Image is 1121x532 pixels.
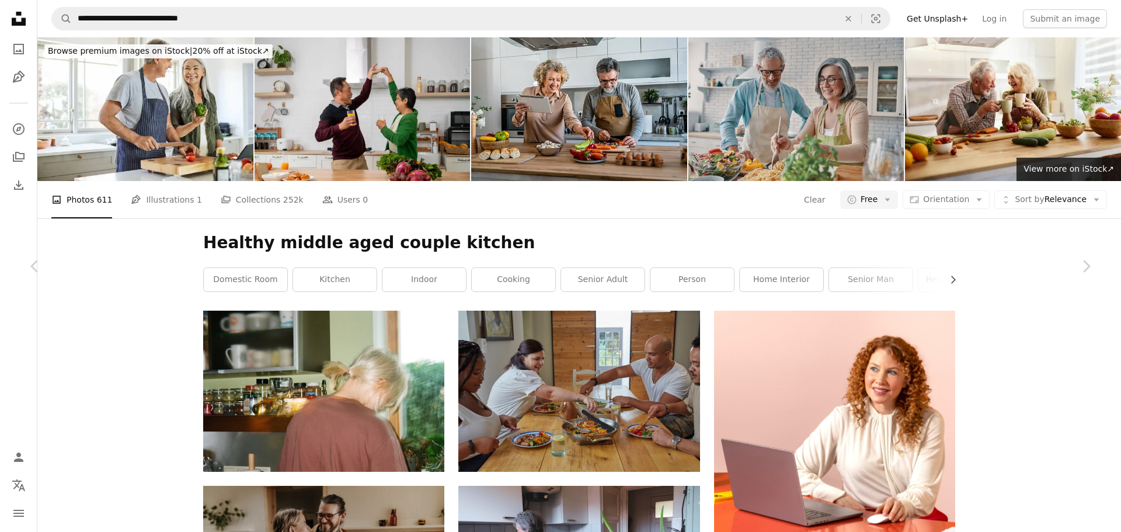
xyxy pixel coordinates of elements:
[203,232,955,253] h1: Healthy middle aged couple kitchen
[561,268,645,291] a: senior adult
[900,9,975,28] a: Get Unsplash+
[37,37,280,65] a: Browse premium images on iStock|20% off at iStock↗
[203,386,444,397] a: a woman standing in a kitchen next to a window
[650,268,734,291] a: person
[7,37,30,61] a: Photos
[1015,194,1087,206] span: Relevance
[1016,158,1121,181] a: View more on iStock↗
[803,190,826,209] button: Clear
[37,37,253,181] img: Smiling woman with man preparing food at home
[458,386,699,397] a: a group of people sitting around a table eating food
[861,194,878,206] span: Free
[923,194,969,204] span: Orientation
[458,311,699,471] img: a group of people sitting around a table eating food
[903,190,990,209] button: Orientation
[7,446,30,469] a: Log in / Sign up
[1015,194,1044,204] span: Sort by
[7,502,30,525] button: Menu
[688,37,904,181] img: Beautiful senior couple
[1023,164,1114,173] span: View more on iStock ↗
[975,9,1014,28] a: Log in
[51,7,890,30] form: Find visuals sitewide
[197,193,202,206] span: 1
[283,193,304,206] span: 252k
[905,37,1121,181] img: Happy senior couple enjoying in coffee while preparing food in the kitchen.
[48,46,269,55] span: 20% off at iStock ↗
[203,311,444,471] img: a woman standing in a kitchen next to a window
[840,190,899,209] button: Free
[7,474,30,497] button: Language
[918,268,1002,291] a: healthy lifestyle
[942,268,955,291] button: scroll list to the right
[255,37,471,181] img: Cheerful Mature couple have fun to dancing together in kitchen
[740,268,823,291] a: home interior
[221,181,304,218] a: Collections 252k
[131,181,201,218] a: Illustrations 1
[829,268,913,291] a: senior man
[52,8,72,30] button: Search Unsplash
[7,117,30,141] a: Explore
[293,268,377,291] a: kitchen
[1051,210,1121,322] a: Next
[322,181,368,218] a: Users 0
[1023,9,1107,28] button: Submit an image
[363,193,368,206] span: 0
[48,46,192,55] span: Browse premium images on iStock |
[7,65,30,89] a: Illustrations
[382,268,466,291] a: indoor
[471,37,687,181] img: Happy mature couple cooking together following a recipe on a digital tablet
[835,8,861,30] button: Clear
[472,268,555,291] a: cooking
[994,190,1107,209] button: Sort byRelevance
[862,8,890,30] button: Visual search
[204,268,287,291] a: domestic room
[7,145,30,169] a: Collections
[7,173,30,197] a: Download History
